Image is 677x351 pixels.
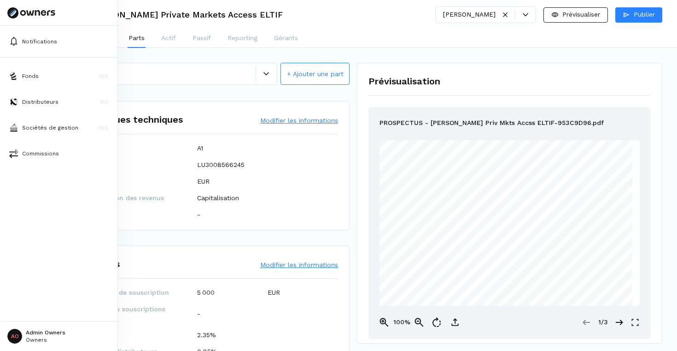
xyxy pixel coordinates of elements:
p: A1 [197,143,203,153]
p: EUR [268,288,280,297]
button: Publier [615,7,662,23]
span: Montant minimum de souscription [56,288,197,297]
p: Fonds [22,72,39,80]
button: Modifier les informations [260,260,338,269]
p: PROSPECTUS - [PERSON_NAME] Priv Mkts Accss ELTIF-953C9D96.pdf [379,118,604,129]
p: EUR [197,177,210,186]
button: Modifier les informations [260,116,338,125]
p: Notifications [22,37,57,46]
p: - [197,309,200,318]
button: Actif [160,30,177,48]
button: Notifications [2,30,116,53]
p: Reporting [228,33,257,43]
span: Devise de la part [56,177,197,186]
p: Passif [193,33,211,43]
p: Parts [128,33,145,43]
div: [PERSON_NAME] [443,10,496,19]
button: distributorsDistributeurs153 [2,91,116,113]
h1: Prévisualisation [368,74,651,88]
span: PRIVATE PLACEMENT MEMORANDUM [458,278,554,283]
span: ISIN [56,160,197,169]
p: 5 000 [197,288,215,297]
p: Prévisualiser [562,10,600,19]
p: 188 [99,72,108,80]
span: Frais de gestion [56,330,197,339]
p: 2.35% [197,330,216,339]
button: Prévisualiser [543,7,608,23]
p: Publier [634,10,655,19]
span: Avantages fiscaux [56,210,197,219]
span: Private Placement Memorandum [411,176,470,180]
span: ) [595,246,597,251]
img: asset-managers [9,123,18,132]
p: Commissions [22,149,59,158]
p: Sociétés de gestion [22,124,78,132]
p: Capitalisation [197,193,239,202]
span: European Long-Term Investment Fund ( [413,232,500,237]
p: LU3008566245 [197,160,245,169]
button: Parts [128,30,146,48]
p: Gérants [274,33,298,43]
div: Part A1 [52,68,256,79]
img: commissions [9,149,18,158]
span: AO [7,329,22,344]
span: Société d'investissement à [540,240,593,245]
img: distributors [9,97,18,107]
button: asset-managersSociétés de gestion366 [2,117,116,139]
p: Admin Owners [26,330,65,335]
p: Owners [26,337,65,343]
p: Actif [161,33,176,43]
span: Luxembourg Investment Company with Variable Capital ( [416,240,540,245]
p: 1/3 [594,317,612,327]
span: Société anonyme [560,246,595,251]
h3: [PERSON_NAME] Private Markets Access ELTIF [88,11,283,19]
span: … si agrégation des souscriptions (intermédiaire) [56,304,197,323]
span: Type de part [56,143,197,153]
h1: Caractéristiques techniques [56,113,183,126]
span: Fonds d’investissement européen à long terme [500,232,595,237]
p: Distributeurs [22,98,58,106]
p: - [197,210,200,219]
button: Reporting [227,30,258,48]
button: Gérants [273,30,299,48]
button: fundsFonds188 [2,65,116,87]
p: 153 [100,98,108,106]
span: [DATE] [493,293,508,298]
p: 100% [392,317,411,327]
span: [PERSON_NAME] PRIVATE MARKETS ACCESS ELTIF [439,215,570,220]
p: 366 [98,124,108,132]
button: + Ajouter une part [280,63,350,85]
button: commissionsCommissions [2,143,116,165]
span: Mode de distribution des revenus [56,193,197,202]
img: funds [9,71,18,81]
span: ) [595,232,596,237]
span: 2025/1530-O14933-0-PC [592,149,624,152]
span: capital variable [412,246,444,251]
button: Passif [192,30,212,48]
span: ) incorporated as a Public Limited Liability Company ( [444,246,560,251]
span: [DATE] [609,153,619,155]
